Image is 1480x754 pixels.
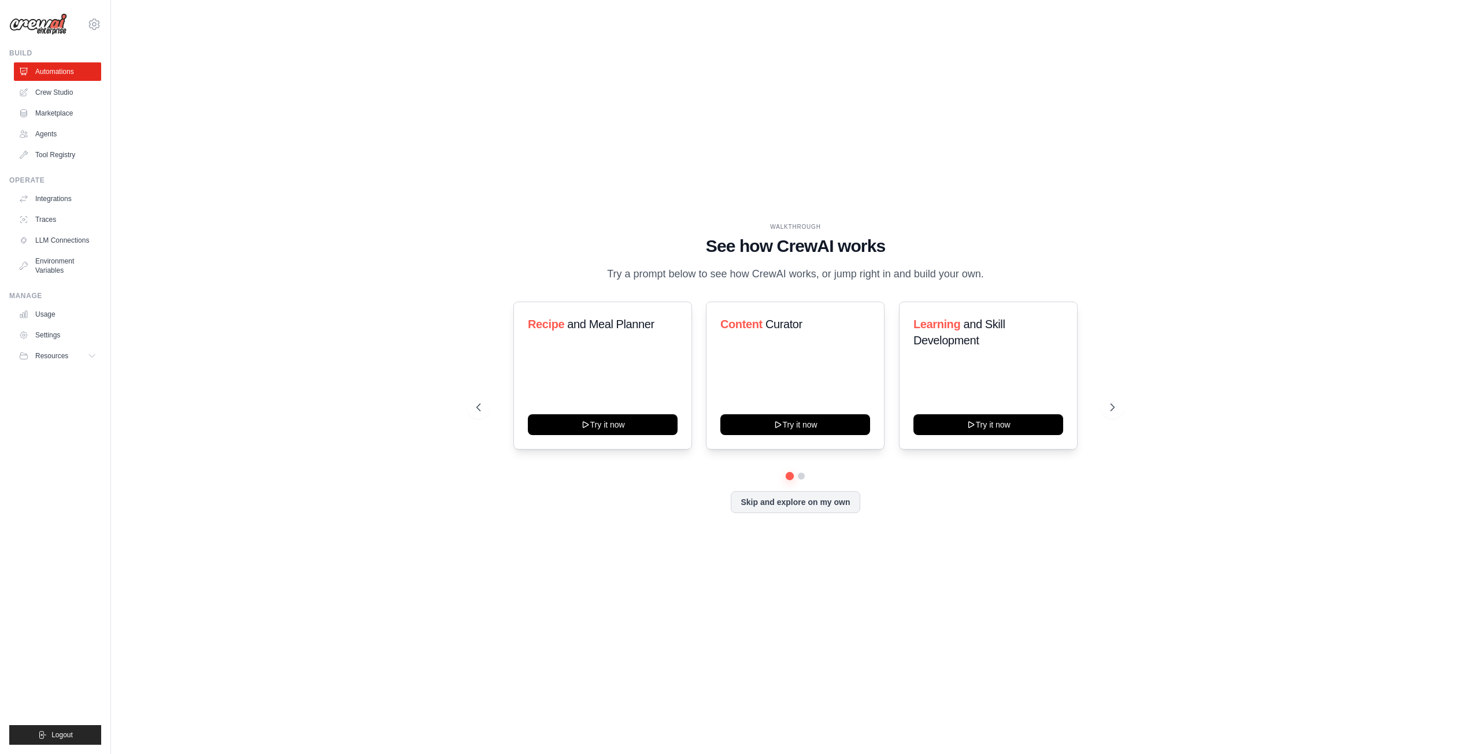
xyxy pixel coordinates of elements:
a: Crew Studio [14,83,101,102]
span: Learning [913,318,960,330]
span: Logout [51,730,73,740]
a: Usage [14,305,101,324]
img: Logo [9,13,67,35]
a: Agents [14,125,101,143]
a: Marketplace [14,104,101,122]
button: Resources [14,347,101,365]
div: WALKTHROUGH [476,222,1115,231]
a: LLM Connections [14,231,101,250]
a: Traces [14,210,101,229]
div: Operate [9,176,101,185]
a: Automations [14,62,101,81]
button: Try it now [720,414,870,435]
a: Integrations [14,190,101,208]
div: Build [9,49,101,58]
a: Settings [14,326,101,344]
button: Logout [9,725,101,745]
button: Try it now [913,414,1063,435]
span: and Meal Planner [567,318,654,330]
p: Try a prompt below to see how CrewAI works, or jump right in and build your own. [601,266,990,283]
button: Try it now [528,414,678,435]
a: Tool Registry [14,146,101,164]
span: Recipe [528,318,564,330]
span: Content [720,318,763,330]
span: Resources [35,351,68,361]
span: Curator [765,318,802,330]
div: Manage [9,291,101,300]
button: Skip and explore on my own [731,491,860,513]
h1: See how CrewAI works [476,236,1115,257]
span: and Skill Development [913,318,1005,347]
a: Environment Variables [14,252,101,280]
